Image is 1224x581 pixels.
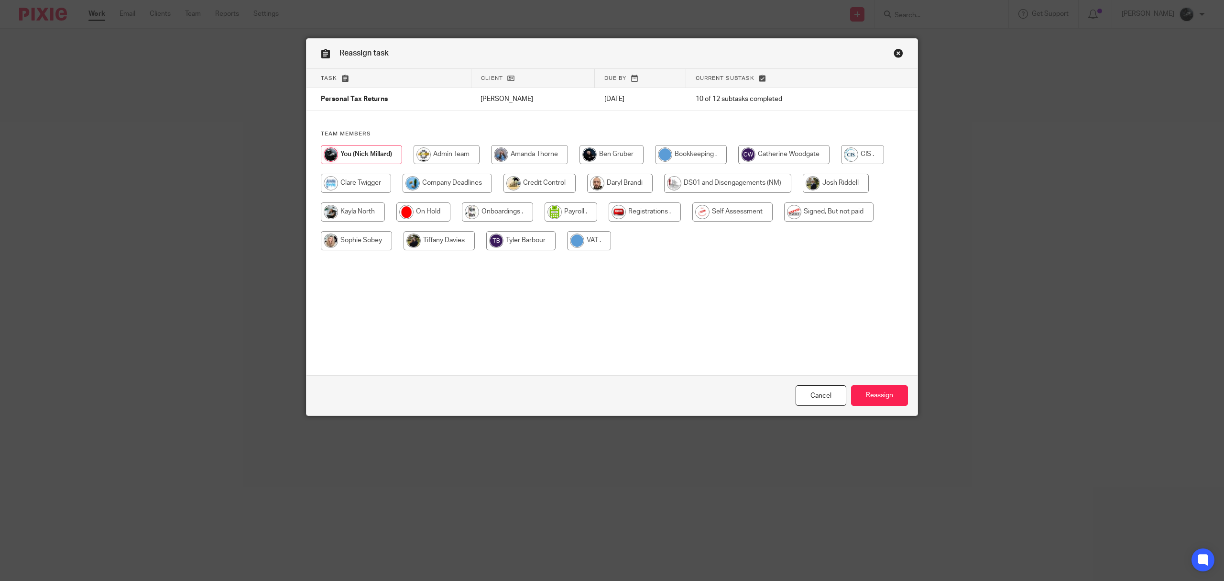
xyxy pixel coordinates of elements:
h4: Team members [321,130,903,138]
td: 10 of 12 subtasks completed [686,88,868,111]
span: Due by [604,76,626,81]
span: Current subtask [696,76,754,81]
span: Reassign task [339,49,389,57]
p: [PERSON_NAME] [481,94,585,104]
a: Close this dialog window [894,48,903,61]
input: Reassign [851,385,908,406]
a: Close this dialog window [796,385,846,406]
span: Task [321,76,337,81]
span: Client [481,76,503,81]
p: [DATE] [604,94,677,104]
span: Personal Tax Returns [321,96,388,103]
